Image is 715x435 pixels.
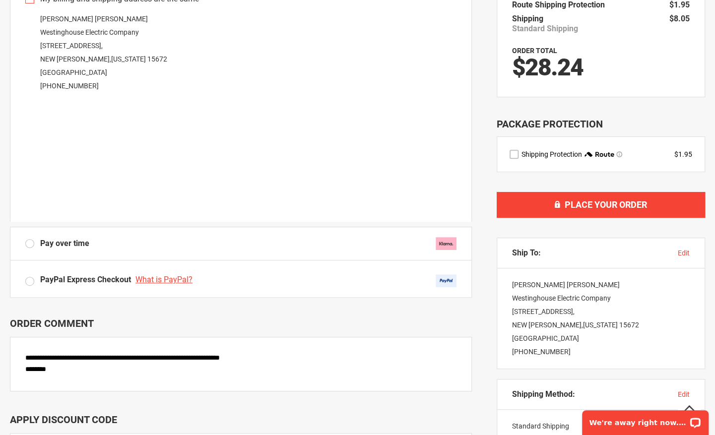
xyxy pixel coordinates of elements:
span: edit [678,390,690,398]
div: $1.95 [674,149,692,159]
img: Acceptance Mark [436,274,456,287]
div: [PERSON_NAME] [PERSON_NAME] Westinghouse Electric Company [STREET_ADDRESS], NEW [PERSON_NAME] , 1... [497,268,705,369]
a: [PHONE_NUMBER] [40,82,99,90]
span: Shipping [512,14,543,23]
span: Shipping Protection [521,150,582,158]
span: What is PayPal? [135,275,193,284]
span: [US_STATE] [583,321,618,329]
p: Order Comment [10,317,472,329]
iframe: LiveChat chat widget [576,404,715,435]
span: Learn more [616,151,622,157]
button: edit [678,389,690,399]
span: $28.24 [512,53,583,81]
img: klarna.svg [436,237,456,250]
a: What is PayPal? [135,275,195,284]
span: edit [678,249,690,257]
span: Apply Discount Code [10,414,117,426]
span: Pay over time [40,238,89,249]
button: edit [678,248,690,258]
span: Standard Shipping [512,24,578,34]
span: [US_STATE] [111,55,146,63]
span: Place Your Order [565,199,647,210]
button: Place Your Order [497,192,705,218]
strong: Order Total [512,47,557,55]
span: Standard Shipping [512,422,569,430]
a: [PHONE_NUMBER] [512,348,571,356]
div: [PERSON_NAME] [PERSON_NAME] Westinghouse Electric Company [STREET_ADDRESS], NEW [PERSON_NAME] , 1... [25,12,456,93]
span: $8.05 [669,14,690,23]
span: PayPal Express Checkout [40,275,131,284]
div: Package Protection [497,117,705,131]
span: Ship To: [512,248,541,258]
span: Shipping Method: [512,389,575,399]
iframe: Secure payment input frame [23,96,458,222]
div: route shipping protection selector element [510,149,692,159]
